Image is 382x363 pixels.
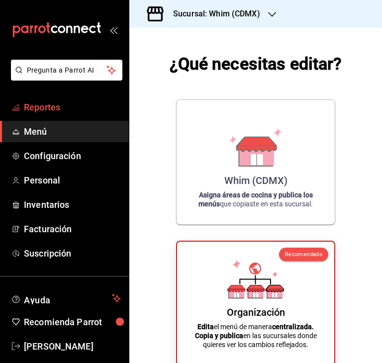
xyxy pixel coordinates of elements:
[189,190,323,208] p: que copiaste en esta sucursal.
[224,175,287,186] div: Whim (CDMX)
[24,125,121,138] span: Menú
[272,323,314,331] strong: centralizada.
[24,198,121,211] span: Inventarios
[24,315,121,329] span: Recomienda Parrot
[24,149,121,163] span: Configuración
[109,26,117,34] button: open_drawer_menu
[11,60,122,81] button: Pregunta a Parrot AI
[198,191,313,208] strong: Asigna áreas de cocina y publica los menús
[24,174,121,187] span: Personal
[195,332,243,340] strong: Copia y publica
[7,72,122,83] a: Pregunta a Parrot AI
[24,340,121,353] span: [PERSON_NAME]
[24,222,121,236] span: Facturación
[197,323,214,331] strong: Edita
[285,251,322,258] span: Recomendado
[170,52,342,76] h1: ¿Qué necesitas editar?
[227,306,285,318] div: Organización
[24,247,121,260] span: Suscripción
[24,100,121,114] span: Reportes
[189,322,322,349] p: el menú de manera en las sucursales donde quieres ver los cambios reflejados.
[165,8,260,20] h3: Sucursal: Whim (CDMX)
[27,65,107,76] span: Pregunta a Parrot AI
[24,292,108,304] span: Ayuda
